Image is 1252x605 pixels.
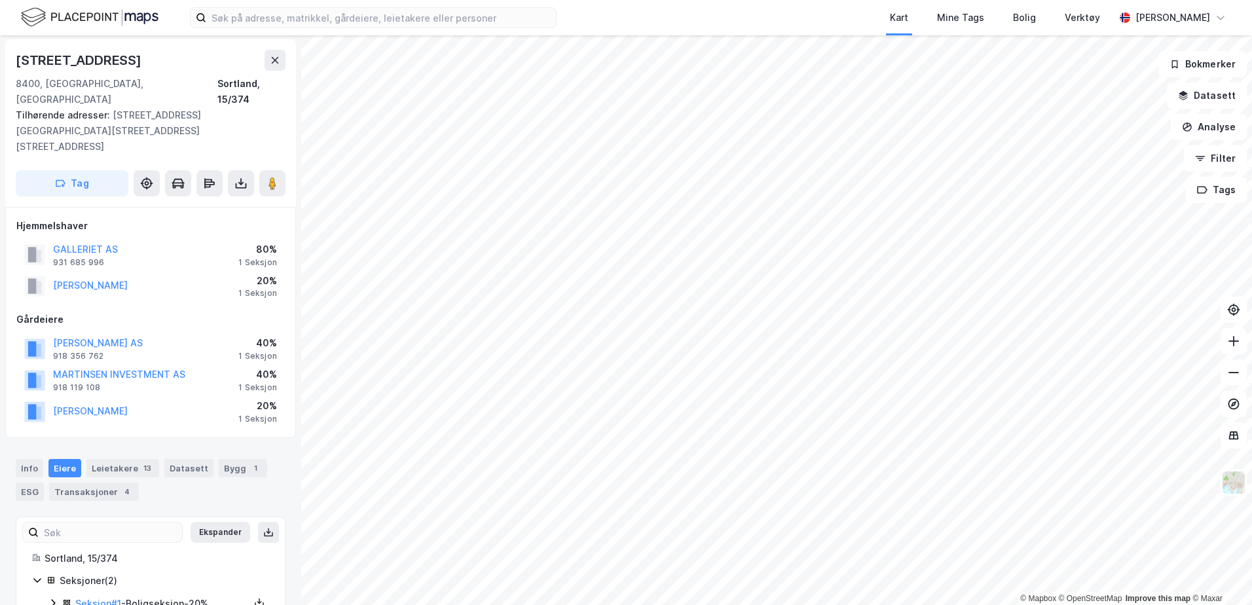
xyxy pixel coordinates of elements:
span: Tilhørende adresser: [16,109,113,120]
div: Sortland, 15/374 [217,76,285,107]
div: Bygg [219,459,267,477]
div: 40% [238,367,277,382]
button: Datasett [1167,82,1247,109]
div: Sortland, 15/374 [45,551,269,566]
a: OpenStreetMap [1059,594,1122,603]
div: [STREET_ADDRESS] [16,50,144,71]
div: Hjemmelshaver [16,218,285,234]
img: Z [1221,470,1246,495]
div: 1 Seksjon [238,288,277,299]
div: 20% [238,398,277,414]
div: 1 [249,462,262,475]
a: Improve this map [1126,594,1190,603]
div: Transaksjoner [49,483,139,501]
div: 13 [141,462,154,475]
div: Kart [890,10,908,26]
div: Verktøy [1065,10,1100,26]
div: ESG [16,483,44,501]
button: Ekspander [191,522,250,543]
div: [STREET_ADDRESS][GEOGRAPHIC_DATA][STREET_ADDRESS][STREET_ADDRESS] [16,107,275,155]
div: 40% [238,335,277,351]
a: Mapbox [1020,594,1056,603]
div: 1 Seksjon [238,414,277,424]
div: 931 685 996 [53,257,104,268]
button: Bokmerker [1158,51,1247,77]
img: logo.f888ab2527a4732fd821a326f86c7f29.svg [21,6,158,29]
button: Tag [16,170,128,196]
input: Søk på adresse, matrikkel, gårdeiere, leietakere eller personer [206,8,556,27]
div: Info [16,459,43,477]
div: Gårdeiere [16,312,285,327]
div: Seksjoner ( 2 ) [60,573,269,589]
div: 4 [120,485,134,498]
div: 918 119 108 [53,382,100,393]
div: Eiere [48,459,81,477]
div: Mine Tags [937,10,984,26]
div: Datasett [164,459,213,477]
div: 8400, [GEOGRAPHIC_DATA], [GEOGRAPHIC_DATA] [16,76,217,107]
div: 1 Seksjon [238,351,277,361]
button: Analyse [1171,114,1247,140]
div: Leietakere [86,459,159,477]
button: Filter [1184,145,1247,172]
div: 1 Seksjon [238,257,277,268]
input: Søk [39,522,182,542]
div: 80% [238,242,277,257]
div: Bolig [1013,10,1036,26]
div: [PERSON_NAME] [1135,10,1210,26]
div: Kontrollprogram for chat [1187,542,1252,605]
div: 1 Seksjon [238,382,277,393]
iframe: Chat Widget [1187,542,1252,605]
div: 20% [238,273,277,289]
div: 918 356 762 [53,351,103,361]
button: Tags [1186,177,1247,203]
